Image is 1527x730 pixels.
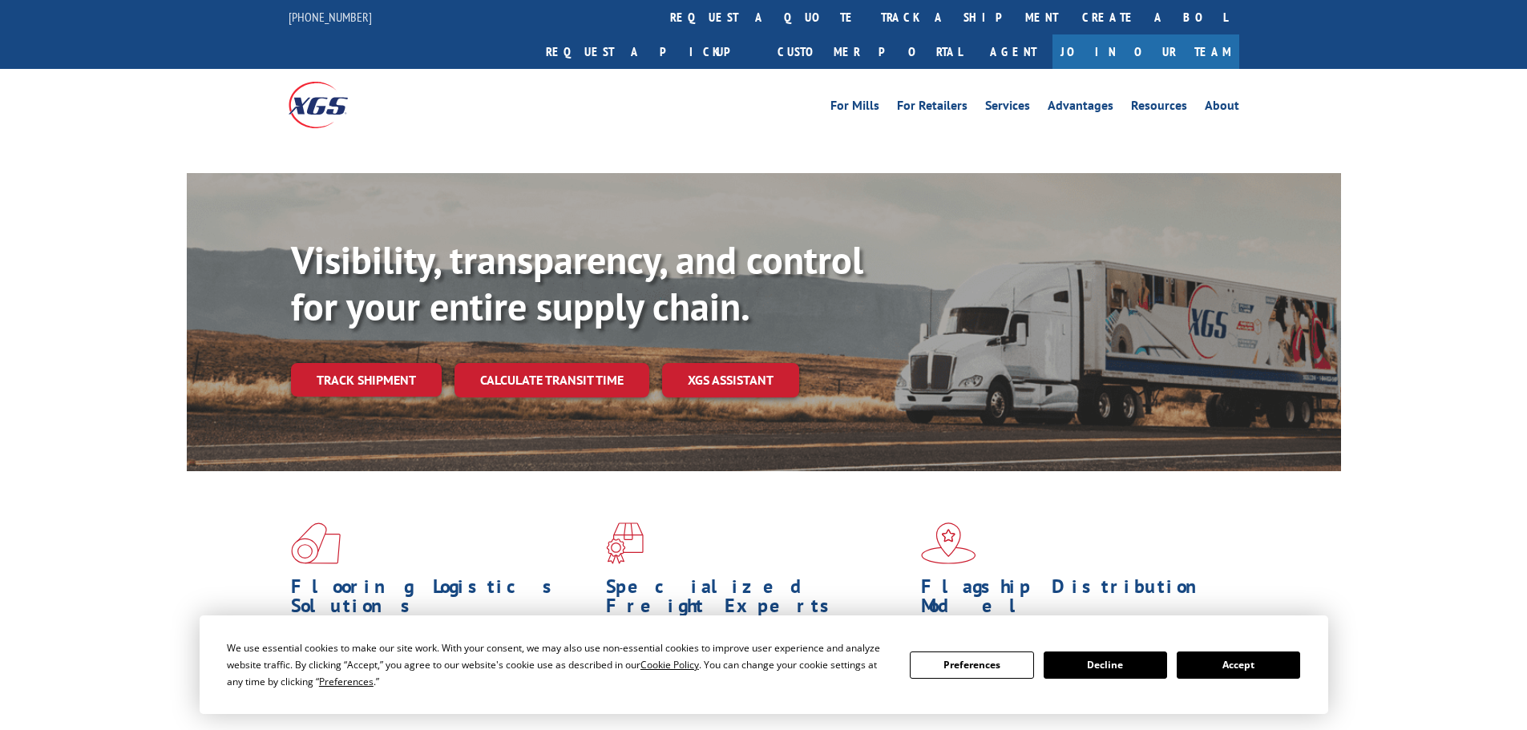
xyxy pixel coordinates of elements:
[289,9,372,25] a: [PHONE_NUMBER]
[534,34,766,69] a: Request a pickup
[830,99,879,117] a: For Mills
[606,577,909,623] h1: Specialized Freight Experts
[640,658,699,672] span: Cookie Policy
[974,34,1052,69] a: Agent
[1044,651,1167,679] button: Decline
[766,34,974,69] a: Customer Portal
[606,522,644,564] img: xgs-icon-focused-on-flooring-red
[662,363,799,397] a: XGS ASSISTANT
[291,363,442,397] a: Track shipment
[291,522,341,564] img: xgs-icon-total-supply-chain-intelligence-red
[291,577,594,623] h1: Flooring Logistics Solutions
[200,615,1328,714] div: Cookie Consent Prompt
[910,651,1033,679] button: Preferences
[319,675,374,688] span: Preferences
[291,235,863,331] b: Visibility, transparency, and control for your entire supply chain.
[1177,651,1300,679] button: Accept
[1205,99,1239,117] a: About
[1048,99,1113,117] a: Advantages
[921,522,976,564] img: xgs-icon-flagship-distribution-model-red
[227,639,891,690] div: We use essential cookies to make our site work. With your consent, we may also use non-essential ...
[921,577,1224,623] h1: Flagship Distribution Model
[897,99,968,117] a: For Retailers
[1052,34,1239,69] a: Join Our Team
[454,363,649,397] a: Calculate transit time
[985,99,1030,117] a: Services
[1131,99,1187,117] a: Resources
